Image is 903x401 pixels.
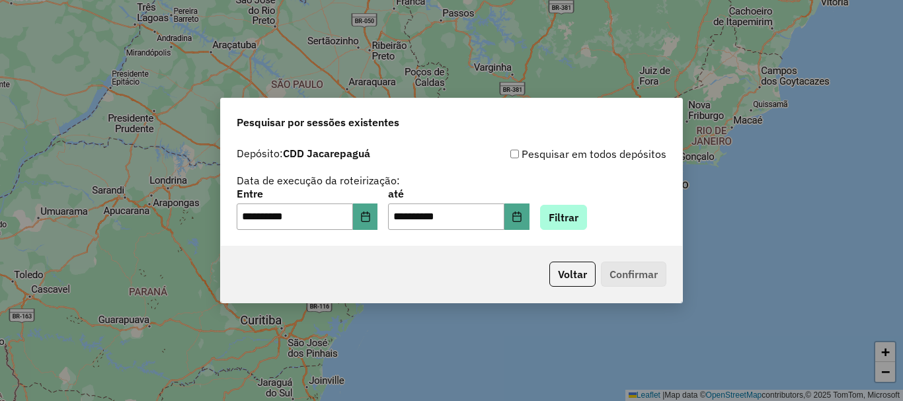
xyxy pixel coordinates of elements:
button: Choose Date [504,203,530,230]
label: Entre [237,186,377,201]
label: Depósito: [237,145,370,161]
button: Voltar [549,262,596,287]
label: até [388,186,529,201]
strong: CDD Jacarepaguá [283,147,370,160]
div: Pesquisar em todos depósitos [451,146,666,162]
label: Data de execução da roteirização: [237,172,400,188]
span: Pesquisar por sessões existentes [237,114,399,130]
button: Filtrar [540,205,587,230]
button: Choose Date [353,203,378,230]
